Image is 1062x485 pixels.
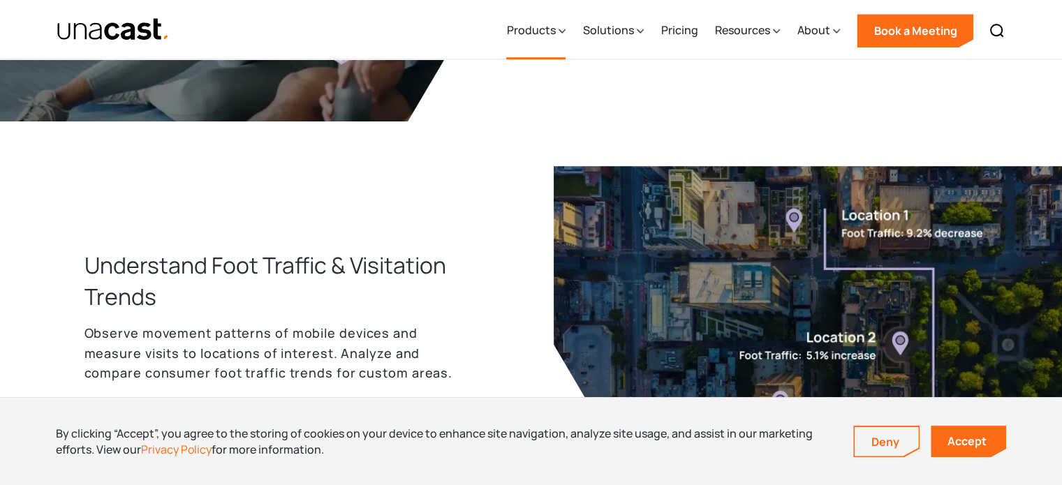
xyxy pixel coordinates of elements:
a: Deny [855,427,919,456]
div: Solutions [582,22,633,38]
div: About [797,2,840,59]
a: Pricing [661,2,698,59]
div: Products [506,2,566,59]
img: Search icon [989,22,1005,39]
h3: Understand Foot Traffic & Visitation Trends [84,250,464,311]
p: Observe movement patterns of mobile devices and measure visits to locations of interest. Analyze ... [84,323,464,383]
img: Unacast text logo [57,17,170,42]
div: Products [506,22,555,38]
a: Accept [931,426,1006,457]
div: By clicking “Accept”, you agree to the storing of cookies on your device to enhance site navigati... [56,426,832,457]
div: Solutions [582,2,644,59]
a: Book a Meeting [857,14,973,47]
div: About [797,22,829,38]
div: Resources [714,2,780,59]
a: home [57,17,170,42]
div: Resources [714,22,769,38]
a: Privacy Policy [141,442,212,457]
